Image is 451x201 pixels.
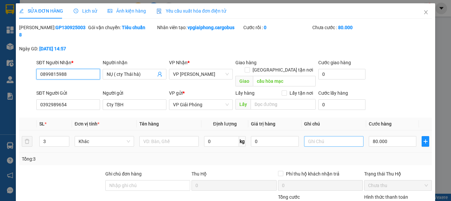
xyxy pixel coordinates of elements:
span: Giá trị hàng [251,121,275,126]
span: Chưa thu [368,180,428,190]
img: icon [156,9,162,14]
div: Nhân viên tạo: [157,24,242,31]
span: edit [19,9,24,13]
span: clock-circle [74,9,78,13]
span: Yêu cầu xuất hóa đơn điện tử [156,8,226,14]
span: Giao [235,76,253,86]
b: 0 [264,25,266,30]
button: plus [422,136,429,147]
span: SL [39,121,45,126]
span: Định lượng [213,121,236,126]
label: Ghi chú đơn hàng [105,171,142,176]
div: Cước rồi : [243,24,311,31]
span: [GEOGRAPHIC_DATA] tận nơi [250,66,316,74]
label: Hình thức thanh toán [364,194,408,200]
span: Lấy hàng [235,90,255,96]
input: Ghi chú đơn hàng [105,180,190,191]
span: Ảnh kiện hàng [108,8,146,14]
span: Tổng cước [278,194,300,200]
div: Chưa cước : [312,24,380,31]
div: Người nhận [103,59,166,66]
div: [PERSON_NAME]: [19,24,87,38]
span: Cargobus MK [13,3,62,12]
span: Thu Hộ [191,171,207,176]
span: SỬA ĐƠN HÀNG [19,8,63,14]
span: Giao hàng [235,60,257,65]
span: plus [422,139,429,144]
b: vpgiaiphong.cargobus [188,25,234,30]
input: Cước giao hàng [318,69,365,79]
span: VP Đồng Văn [173,69,229,79]
span: user-add [157,72,162,77]
div: Tổng: 3 [22,155,175,163]
label: Cước giao hàng [318,60,351,65]
span: Lấy tận nơi [287,89,316,97]
button: delete [22,136,32,147]
span: VP Nhận [169,60,188,65]
div: Trạng thái Thu Hộ [364,170,432,177]
input: Cước lấy hàng [318,99,365,110]
button: Close [417,3,435,22]
div: SĐT Người Gửi [36,89,100,97]
input: VD: Bàn, Ghế [139,136,199,147]
div: SĐT Người Nhận [36,59,100,66]
span: Fanpage: CargobusMK - Hotline/Zalo: 082.3.29.22.29 [6,21,69,32]
input: Dọc đường [251,99,316,110]
span: Lịch sử [74,8,97,14]
span: VP Giải Phóng [173,100,229,110]
span: kg [239,136,246,147]
div: Ngày GD: [19,45,87,52]
span: close [423,10,429,15]
div: Gói vận chuyển: [88,24,156,31]
div: Người gửi [103,89,166,97]
span: Cước hàng [369,121,392,126]
b: Tiêu chuẩn [122,25,145,30]
span: Lấy [235,99,251,110]
span: picture [108,9,112,13]
input: Ghi Chú [304,136,364,147]
span: Khác [79,136,130,146]
span: Đơn vị tính [75,121,99,126]
th: Ghi chú [301,118,366,130]
b: [DATE] 14:57 [39,46,66,51]
input: Dọc đường [253,76,316,86]
span: GP1309250037 [71,47,111,54]
span: 835 Giải Phóng, Giáp Bát [9,14,67,19]
div: VP gửi [169,89,233,97]
img: logo [2,33,4,64]
span: Tên hàng [139,121,159,126]
b: 80.000 [338,25,353,30]
strong: PHIẾU GỬI HÀNG: [GEOGRAPHIC_DATA] - [GEOGRAPHIC_DATA] [4,33,71,62]
span: Phí thu hộ khách nhận trả [283,170,342,177]
label: Cước lấy hàng [318,90,348,96]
